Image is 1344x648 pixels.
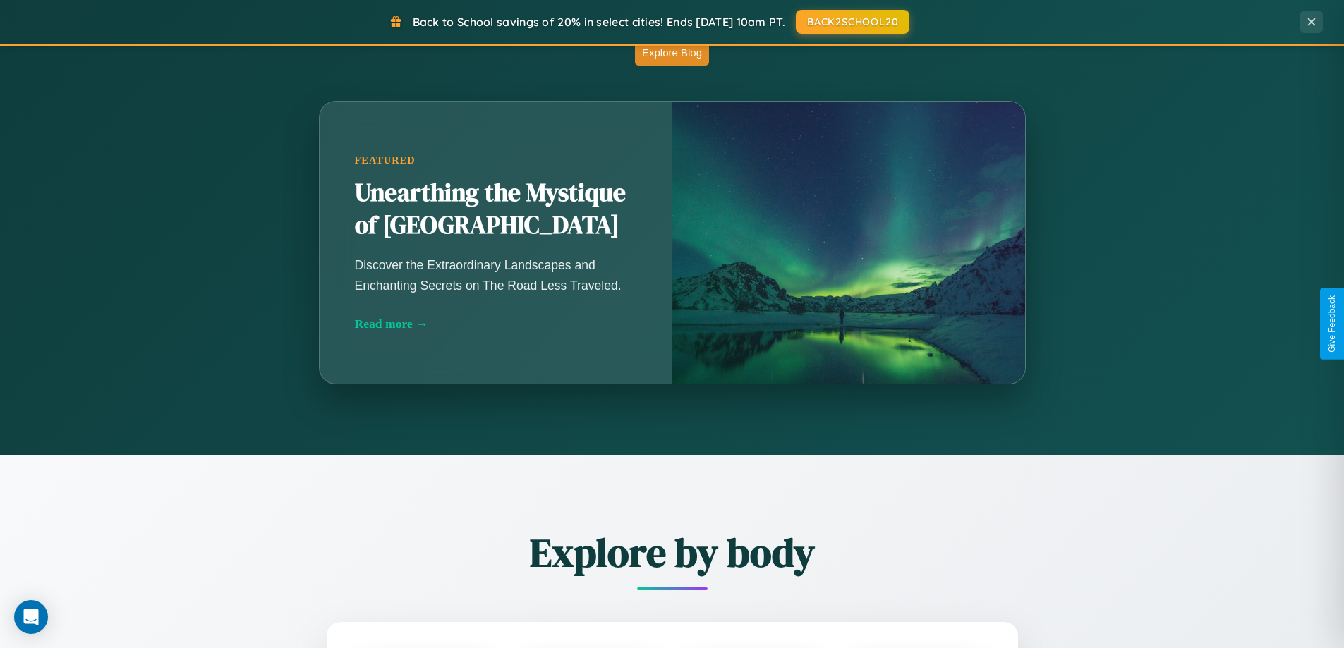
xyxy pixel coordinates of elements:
div: Read more → [355,317,637,331]
h2: Explore by body [249,525,1096,580]
div: Featured [355,154,637,166]
button: Explore Blog [635,39,709,66]
button: BACK2SCHOOL20 [796,10,909,34]
span: Back to School savings of 20% in select cities! Ends [DATE] 10am PT. [413,15,785,29]
div: Open Intercom Messenger [14,600,48,634]
p: Discover the Extraordinary Landscapes and Enchanting Secrets on The Road Less Traveled. [355,255,637,295]
h2: Unearthing the Mystique of [GEOGRAPHIC_DATA] [355,177,637,242]
div: Give Feedback [1327,295,1337,353]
